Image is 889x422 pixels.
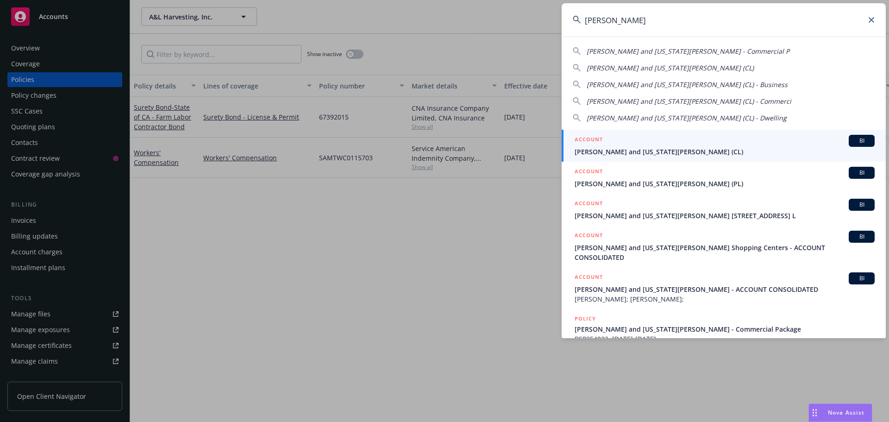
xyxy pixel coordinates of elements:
div: Drag to move [809,404,820,422]
span: BI [852,233,871,241]
input: Search... [562,3,886,37]
button: Nova Assist [808,403,872,422]
span: [PERSON_NAME] and [US_STATE][PERSON_NAME] [STREET_ADDRESS] L [575,211,875,220]
span: [PERSON_NAME] and [US_STATE][PERSON_NAME] (CL) - Commerci [587,97,791,106]
a: ACCOUNTBI[PERSON_NAME] and [US_STATE][PERSON_NAME] [STREET_ADDRESS] L [562,194,886,226]
span: BI [852,274,871,283]
span: [PERSON_NAME]; [PERSON_NAME]; [575,294,875,304]
span: [PERSON_NAME] and [US_STATE][PERSON_NAME] (CL) [575,147,875,157]
span: BSP354022, [DATE]-[DATE] [575,334,875,344]
h5: ACCOUNT [575,272,603,283]
span: [PERSON_NAME] and [US_STATE][PERSON_NAME] (CL) - Business [587,80,788,89]
span: BI [852,137,871,145]
span: [PERSON_NAME] and [US_STATE][PERSON_NAME] - Commercial Package [575,324,875,334]
span: [PERSON_NAME] and [US_STATE][PERSON_NAME] (CL) [587,63,754,72]
a: ACCOUNTBI[PERSON_NAME] and [US_STATE][PERSON_NAME] - ACCOUNT CONSOLIDATED[PERSON_NAME]; [PERSON_N... [562,267,886,309]
a: ACCOUNTBI[PERSON_NAME] and [US_STATE][PERSON_NAME] (PL) [562,162,886,194]
a: ACCOUNTBI[PERSON_NAME] and [US_STATE][PERSON_NAME] (CL) [562,130,886,162]
span: [PERSON_NAME] and [US_STATE][PERSON_NAME] - ACCOUNT CONSOLIDATED [575,284,875,294]
span: [PERSON_NAME] and [US_STATE][PERSON_NAME] Shopping Centers - ACCOUNT CONSOLIDATED [575,243,875,262]
span: BI [852,169,871,177]
h5: ACCOUNT [575,199,603,210]
span: [PERSON_NAME] and [US_STATE][PERSON_NAME] (PL) [575,179,875,189]
span: [PERSON_NAME] and [US_STATE][PERSON_NAME] - Commercial P [587,47,789,56]
span: Nova Assist [828,409,864,416]
a: POLICY[PERSON_NAME] and [US_STATE][PERSON_NAME] - Commercial PackageBSP354022, [DATE]-[DATE] [562,309,886,349]
span: [PERSON_NAME] and [US_STATE][PERSON_NAME] (CL) - Dwelling [587,113,787,122]
span: BI [852,201,871,209]
a: ACCOUNTBI[PERSON_NAME] and [US_STATE][PERSON_NAME] Shopping Centers - ACCOUNT CONSOLIDATED [562,226,886,267]
h5: POLICY [575,314,596,323]
h5: ACCOUNT [575,231,603,242]
h5: ACCOUNT [575,135,603,146]
h5: ACCOUNT [575,167,603,178]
